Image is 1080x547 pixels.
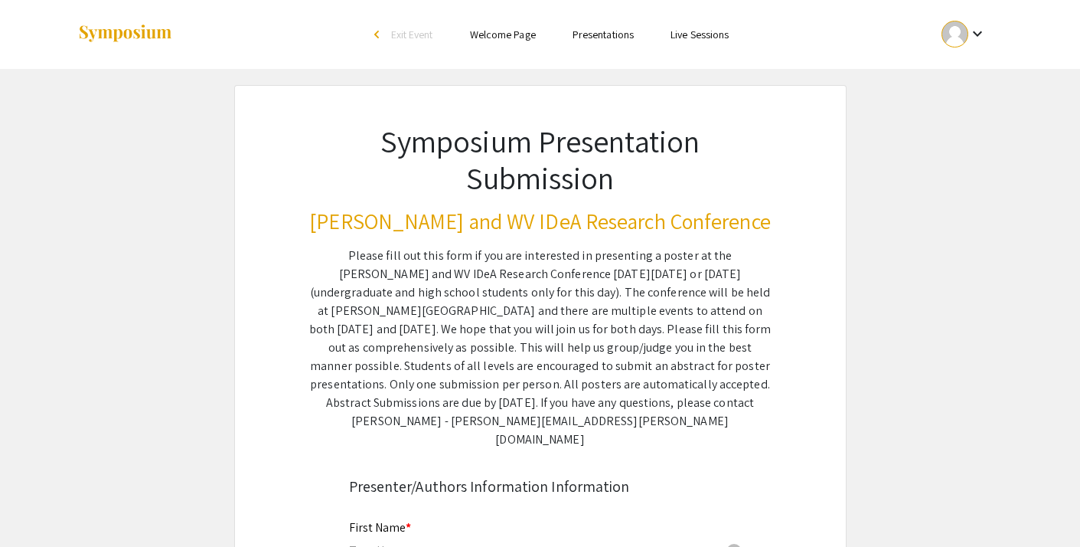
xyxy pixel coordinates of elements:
[925,17,1003,51] button: Expand account dropdown
[391,28,433,41] span: Exit Event
[573,28,634,41] a: Presentations
[309,208,772,234] h3: [PERSON_NAME] and WV IDeA Research Conference
[309,247,772,449] div: Please fill out this form if you are interested in presenting a poster at the [PERSON_NAME] and W...
[349,519,411,536] mat-label: First Name
[671,28,729,41] a: Live Sessions
[309,123,772,196] h1: Symposium Presentation Submission
[374,30,383,39] div: arrow_back_ios
[11,478,65,536] iframe: Chat
[968,25,987,43] mat-icon: Expand account dropdown
[77,24,173,44] img: Symposium by ForagerOne
[349,475,732,498] div: Presenter/Authors Information Information
[470,28,536,41] a: Welcome Page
